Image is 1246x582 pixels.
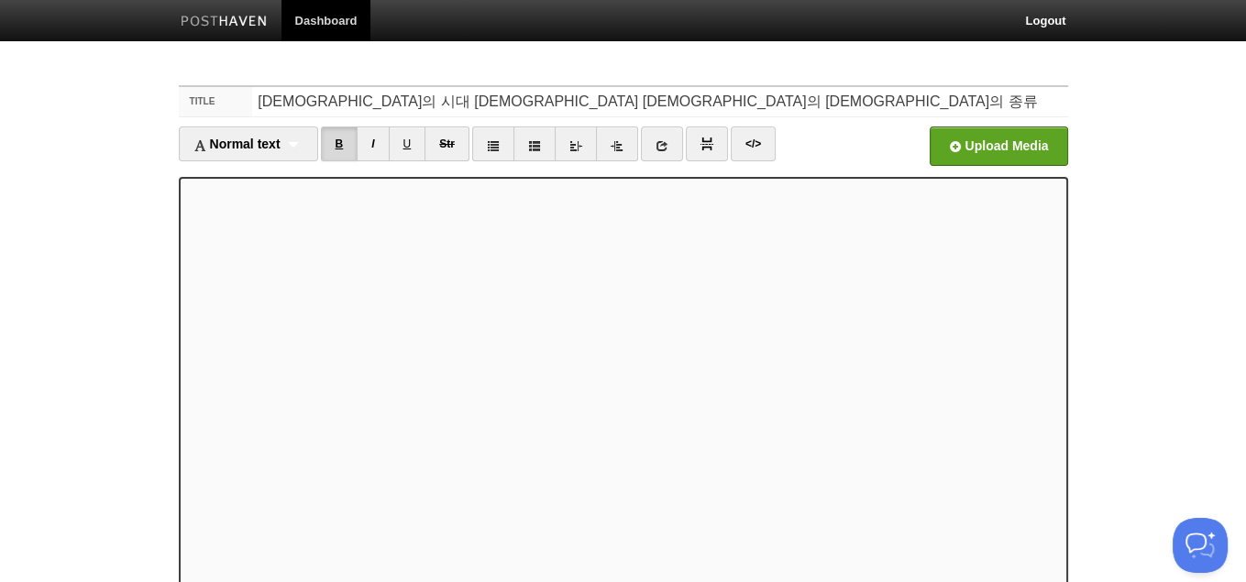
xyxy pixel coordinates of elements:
a: </> [731,126,776,161]
img: Posthaven-bar [181,16,268,29]
a: I [357,126,389,161]
del: Str [439,137,455,150]
iframe: Help Scout Beacon - Open [1173,518,1228,573]
a: U [389,126,426,161]
span: Normal text [193,137,281,151]
img: pagebreak-icon.png [700,137,713,150]
a: B [321,126,358,161]
a: Str [425,126,469,161]
label: Title [179,87,253,116]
